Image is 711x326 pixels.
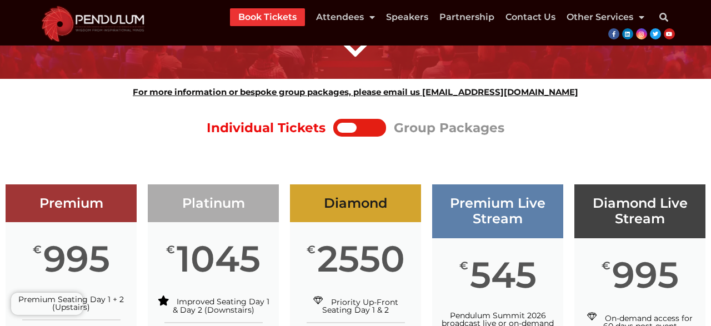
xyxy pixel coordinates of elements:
[207,116,326,140] div: Individual Tickets
[322,297,398,315] span: Priority Up-Front Seating Day 1 & 2
[432,195,563,228] h3: Premium Live Stream
[567,8,644,26] a: Other Services
[317,244,405,273] span: 2550
[238,8,297,26] a: Book Tickets
[133,87,578,97] strong: For more information or bespoke group packages, please email us [EMAIL_ADDRESS][DOMAIN_NAME]
[470,260,537,289] span: 545
[505,8,555,26] a: Contact Us
[11,293,83,315] iframe: Brevo live chat
[166,244,175,255] span: €
[612,260,679,289] span: 995
[6,195,137,212] h3: Premium
[33,244,42,255] span: €
[36,3,151,43] img: cropped-cropped-Pendulum-Summit-Logo-Website.png
[439,8,494,26] a: Partnership
[394,116,504,140] div: Group Packages
[653,6,675,28] div: Search
[230,8,644,26] nav: Menu
[602,260,610,272] span: €
[459,260,468,272] span: €
[290,195,421,212] h3: Diamond
[316,8,375,26] a: Attendees
[386,8,428,26] a: Speakers
[307,244,316,255] span: €
[148,195,279,212] h3: Platinum
[173,297,269,314] span: Improved Seating Day 1 & Day 2 (Downstairs)
[43,244,110,273] span: 995
[574,195,705,228] h3: Diamond Live Stream
[177,244,261,273] span: 1045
